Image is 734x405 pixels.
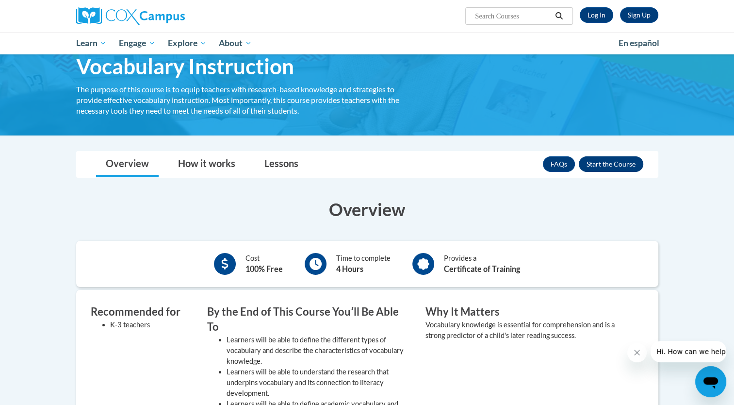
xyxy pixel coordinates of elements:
img: Cox Campus [76,7,185,25]
li: K-3 teachers [110,320,193,330]
span: About [219,37,252,49]
li: Learners will be able to understand the research that underpins vocabulary and its connection to ... [227,367,411,399]
span: Vocabulary Instruction [76,53,294,79]
li: Learners will be able to define the different types of vocabulary and describe the characteristic... [227,335,411,367]
span: En español [619,38,659,48]
a: FAQs [543,156,575,172]
h3: Why It Matters [425,304,629,320]
a: Register [620,7,658,23]
iframe: Close message [627,343,647,362]
a: How it works [168,152,245,177]
h3: Recommended for [91,304,193,320]
h3: By the End of This Course Youʹll Be Able To [207,304,411,335]
div: Provides a [444,253,520,275]
a: Overview [96,152,159,177]
b: Certificate of Training [444,264,520,273]
a: Engage [113,32,162,54]
div: Main menu [62,32,673,54]
a: Explore [162,32,213,54]
h3: Overview [76,197,658,221]
a: Log In [580,7,613,23]
div: Time to complete [336,253,391,275]
span: Learn [76,37,106,49]
a: En español [612,33,666,53]
input: Search Courses [474,10,552,22]
button: Enroll [579,156,643,172]
value: Vocabulary knowledge is essential for comprehension and is a strong predictor of a child's later ... [425,321,615,339]
span: Engage [119,37,155,49]
a: Cox Campus [76,7,261,25]
button: Search [552,10,566,22]
iframe: Button to launch messaging window [695,366,726,397]
b: 100% Free [245,264,283,273]
a: Learn [70,32,113,54]
a: About [212,32,258,54]
span: Explore [168,37,207,49]
a: Lessons [255,152,308,177]
iframe: Message from company [651,341,726,362]
div: The purpose of this course is to equip teachers with research-based knowledge and strategies to p... [76,84,411,116]
b: 4 Hours [336,264,363,273]
div: Cost [245,253,283,275]
span: Hi. How can we help? [6,7,79,15]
